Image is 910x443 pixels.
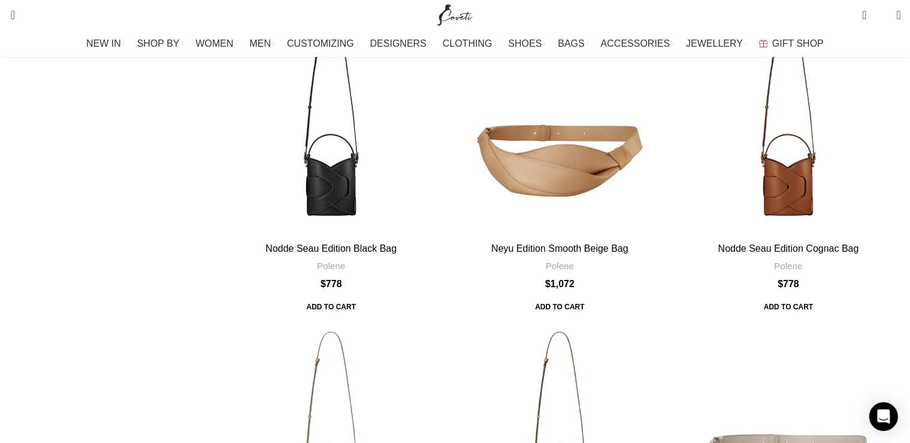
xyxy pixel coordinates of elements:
a: BAGS [558,32,588,56]
bdi: 778 [778,279,799,289]
bdi: 778 [321,279,342,289]
a: Nodde Seau Edition Black Bag [265,243,397,254]
a: Search [3,3,15,27]
span: ACCESSORIES [601,38,670,49]
img: GiftBag [759,40,768,47]
span: $ [778,279,783,289]
a: Polene [317,260,345,272]
div: Open Intercom Messenger [869,402,898,431]
a: DESIGNERS [370,32,431,56]
a: WOMEN [196,32,238,56]
a: NEW IN [86,32,125,56]
span: JEWELLERY [686,38,743,49]
a: Add to cart: “Nodde Seau Edition Cognac Bag” [755,296,821,318]
a: Add to cart: “Nodde Seau Edition Black Bag” [298,296,364,318]
a: Site logo [435,9,475,19]
span: SHOES [508,38,542,49]
a: ACCESSORIES [601,32,675,56]
span: 0 [863,6,872,15]
a: Nodde Seau Edition Cognac Bag [718,243,859,254]
a: MEN [250,32,275,56]
span: $ [321,279,326,289]
a: Polene [775,260,803,272]
span: 0 [878,12,887,21]
span: Add to cart [755,296,821,318]
span: GIFT SHOP [772,38,824,49]
div: My Wishlist [876,3,888,27]
bdi: 1,072 [545,279,575,289]
span: $ [545,279,551,289]
a: Nodde Seau Edition Cognac Bag [676,12,901,237]
div: Main navigation [3,32,907,56]
a: Neyu Edition Smooth Beige Bag [491,243,628,254]
span: Add to cart [298,296,364,318]
a: Polene [546,260,574,272]
span: Add to cart [527,296,592,318]
span: SHOP BY [137,38,180,49]
span: BAGS [558,38,584,49]
a: CLOTHING [443,32,497,56]
span: CLOTHING [443,38,492,49]
span: CUSTOMIZING [287,38,354,49]
span: WOMEN [196,38,234,49]
span: DESIGNERS [370,38,427,49]
span: NEW IN [86,38,121,49]
a: 0 [856,3,872,27]
a: Add to cart: “Neyu Edition Smooth Beige Bag” [527,296,592,318]
a: JEWELLERY [686,32,747,56]
a: SHOP BY [137,32,184,56]
a: GIFT SHOP [759,32,824,56]
a: CUSTOMIZING [287,32,358,56]
span: MEN [250,38,271,49]
a: Neyu Edition Smooth Beige Bag [448,12,673,237]
a: Nodde Seau Edition Black Bag [219,12,444,237]
a: SHOES [508,32,546,56]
